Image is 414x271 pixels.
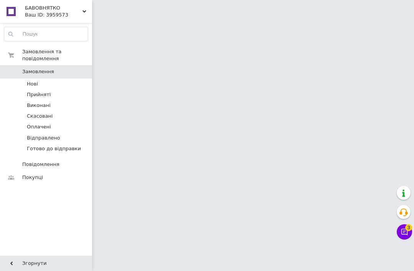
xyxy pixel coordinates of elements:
span: Замовлення [22,68,54,75]
span: Замовлення та повідомлення [22,48,92,62]
span: 3 [405,224,412,231]
span: Покупці [22,174,43,181]
input: Пошук [4,27,88,41]
button: Чат з покупцем3 [397,224,412,240]
span: Оплачені [27,123,51,130]
span: Повідомлення [22,161,59,168]
span: Виконані [27,102,51,109]
span: Нові [27,80,38,87]
span: БАВОВНЯТКО [25,5,82,11]
div: Ваш ID: 3959573 [25,11,92,18]
span: Готово до відправки [27,145,81,152]
span: Відправлено [27,135,60,141]
span: Скасовані [27,113,53,120]
span: Прийняті [27,91,51,98]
